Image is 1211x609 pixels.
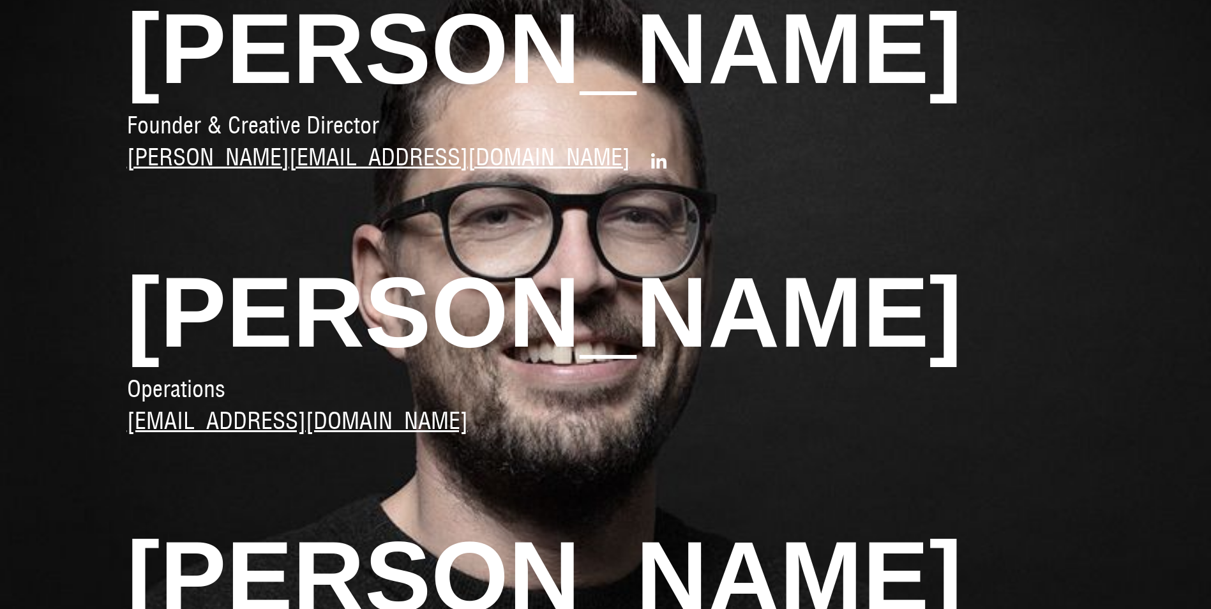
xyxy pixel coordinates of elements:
[127,403,468,438] a: [EMAIL_ADDRESS][DOMAIN_NAME]
[127,110,379,140] span: Founder & Creative Director
[127,140,630,174] a: [PERSON_NAME][EMAIL_ADDRESS][DOMAIN_NAME]
[127,250,1085,375] span: [PERSON_NAME]
[127,374,225,403] span: Operations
